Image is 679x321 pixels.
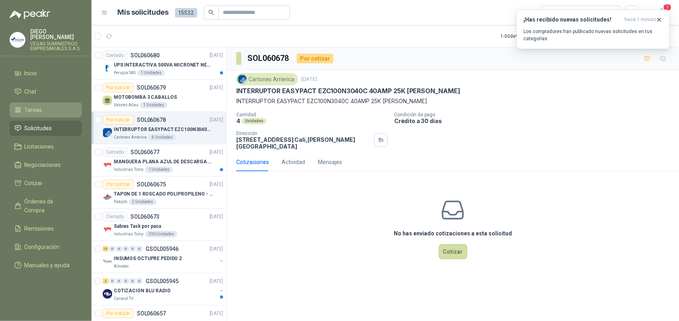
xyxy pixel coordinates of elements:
[146,278,179,284] p: GSOL005945
[210,278,223,285] p: [DATE]
[114,190,213,198] p: TAPON DE 1 ROSCADO POLIPROPILENO - HEMBRA NPT
[114,223,161,230] p: Sabras Task por paca
[248,52,290,65] h3: SOL060678
[114,158,213,166] p: MANGUERA PLANA AZUL DE DESCARGA 60 PSI X 20 METROS CON UNION DE 6” MAS ABRAZADERAS METALICAS DE 6”
[236,112,388,117] p: Cantidad
[114,166,144,173] p: Industrias Tomy
[103,180,134,189] div: Por cotizar
[10,258,82,273] a: Manuales y ayuda
[103,128,112,137] img: Company Logo
[103,276,225,302] a: 2 0 0 0 0 0 GSOL005945[DATE] Company LogoCOTIZACION BLU RADIOCaracol TV
[210,310,223,317] p: [DATE]
[210,52,223,59] p: [DATE]
[148,134,176,141] div: 4 Unidades
[10,221,82,236] a: Remisiones
[236,117,240,124] p: 4
[114,61,213,69] p: UPS INTERACTIVA 500VA MICRONET NEGRA MARCA: POWEST NICOMAR
[10,66,82,81] a: Inicio
[238,75,247,84] img: Company Logo
[130,149,160,155] p: SOL060677
[301,76,317,83] p: [DATE]
[439,244,467,259] button: Cotizar
[114,199,127,205] p: Patojito
[140,102,167,108] div: 1 Unidades
[91,176,226,209] a: Por cotizarSOL060675[DATE] Company LogoTAPON DE 1 ROSCADO POLIPROPILENO - HEMBRA NPTPatojito2 Uni...
[130,246,136,252] div: 0
[10,239,82,254] a: Configuración
[145,231,177,237] div: 330 Unidades
[547,8,564,17] div: Todas
[25,124,52,133] span: Solicitudes
[663,4,672,11] span: 1
[236,158,269,166] div: Cotizaciones
[114,231,144,237] p: Industrias Tomy
[118,7,169,18] h1: Mis solicitudes
[103,51,127,60] div: Cerrado
[130,53,160,58] p: SOL060680
[123,278,129,284] div: 0
[116,246,122,252] div: 0
[137,85,166,90] p: SOL060679
[10,139,82,154] a: Licitaciones
[103,63,112,73] img: Company Logo
[103,225,112,234] img: Company Logo
[625,16,656,23] span: hace 1 minuto
[318,158,342,166] div: Mensajes
[10,32,25,47] img: Company Logo
[103,115,134,125] div: Por cotizar
[91,144,226,176] a: CerradoSOL060677[DATE] Company LogoMANGUERA PLANA AZUL DE DESCARGA 60 PSI X 20 METROS CON UNION D...
[103,212,127,221] div: Cerrado
[25,261,70,270] span: Manuales y ayuda
[10,102,82,117] a: Tareas
[30,41,82,51] p: VEGAS SUMINISTROS EMPRESARIALES S A S
[145,166,173,173] div: 1 Unidades
[103,83,134,92] div: Por cotizar
[136,278,142,284] div: 0
[655,6,669,20] button: 1
[103,244,225,270] a: 13 0 0 0 0 0 GSOL005946[DATE] Company LogoINSUMOS OCTUPRE PEDIDO 2Almatec
[517,10,669,49] button: ¡Has recibido nuevas solicitudes!hace 1 minuto Los compradores han publicado nuevas solicitudes e...
[25,69,37,78] span: Inicio
[25,179,43,188] span: Cotizar
[210,213,223,221] p: [DATE]
[114,255,182,262] p: INSUMOS OCTUPRE PEDIDO 2
[175,8,197,18] span: 15532
[114,263,129,270] p: Almatec
[114,70,136,76] p: Perugia SAS
[146,246,179,252] p: GSOL005946
[123,246,129,252] div: 0
[91,112,226,144] a: Por cotizarSOL060678[DATE] Company LogoINTERRUPTOR EASYPACT EZC100N3040C 40AMP 25K [PERSON_NAME]C...
[103,278,109,284] div: 2
[210,181,223,188] p: [DATE]
[394,117,676,124] p: Crédito a 30 días
[236,131,371,136] p: Dirección
[25,106,42,114] span: Tareas
[91,47,226,80] a: CerradoSOL060680[DATE] Company LogoUPS INTERACTIVA 500VA MICRONET NEGRA MARCA: POWEST NICOMARPeru...
[30,29,82,40] p: DIEGO [PERSON_NAME]
[130,214,160,219] p: SOL060673
[25,87,37,96] span: Chat
[242,118,267,124] div: Unidades
[137,70,165,76] div: 1 Unidades
[25,142,54,151] span: Licitaciones
[500,30,552,43] div: 1 - 50 de 9670
[103,309,134,318] div: Por cotizar
[91,209,226,241] a: CerradoSOL060673[DATE] Company LogoSabras Task por pacaIndustrias Tomy330 Unidades
[114,94,177,101] p: MOTOBOMBA 3 CABALLOS
[137,311,166,316] p: SOL060657
[236,97,669,106] p: INTERRUPTOR EASYPACT EZC100N3040C 40AMP 25K [PERSON_NAME]
[523,16,621,23] h3: ¡Has recibido nuevas solicitudes!
[136,246,142,252] div: 0
[114,134,147,141] p: Cartones America
[10,84,82,99] a: Chat
[297,54,333,63] div: Por cotizar
[523,28,663,42] p: Los compradores han publicado nuevas solicitudes en tus categorías.
[25,243,60,251] span: Configuración
[103,246,109,252] div: 13
[25,197,74,215] span: Órdenes de Compra
[114,102,138,108] p: Valores Atlas
[282,158,305,166] div: Actividad
[103,257,112,266] img: Company Logo
[109,278,115,284] div: 0
[114,296,133,302] p: Caracol TV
